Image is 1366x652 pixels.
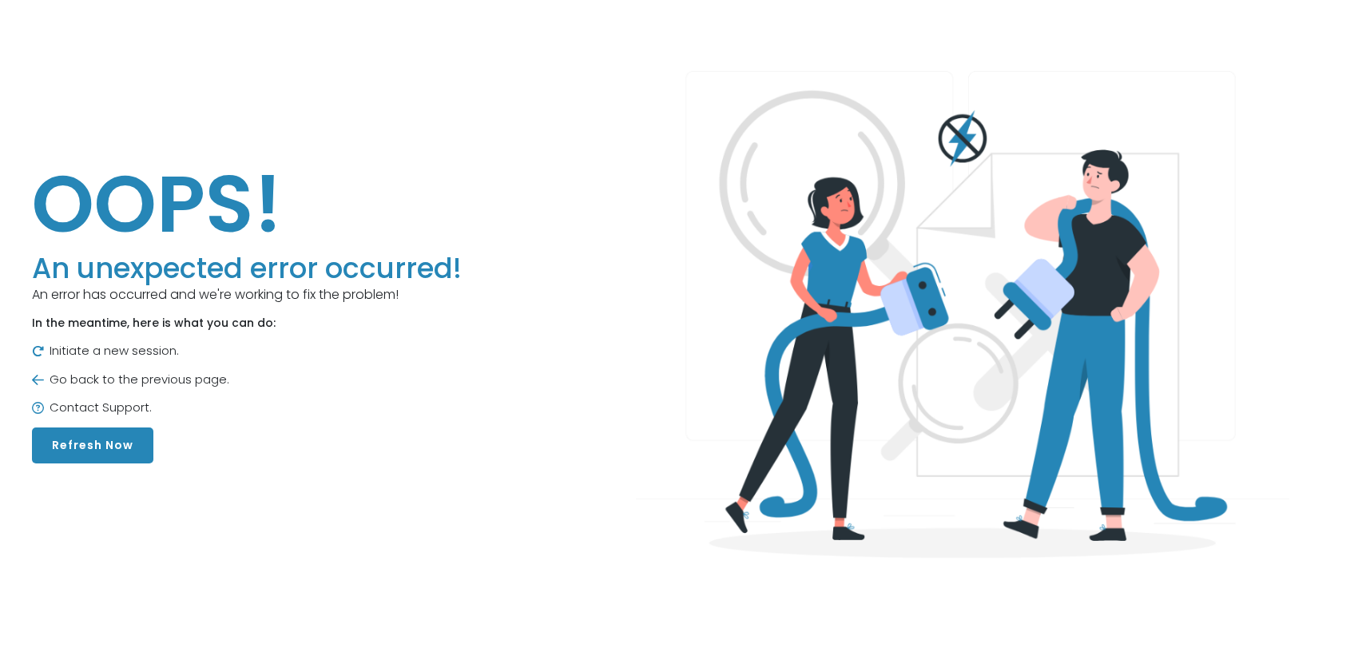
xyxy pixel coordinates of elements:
[32,252,462,285] h3: An unexpected error occurred!
[32,371,462,389] p: Go back to the previous page.
[32,285,462,304] p: An error has occurred and we're working to fix the problem!
[32,342,462,360] p: Initiate a new session.
[32,399,462,417] p: Contact Support.
[32,156,462,252] h1: OOPS!
[32,427,153,463] button: Refresh Now
[32,315,462,332] p: In the meantime, here is what you can do:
